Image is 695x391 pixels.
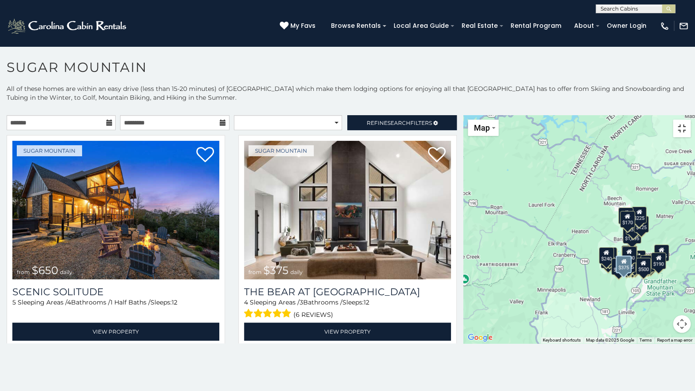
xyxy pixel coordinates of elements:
div: $155 [654,244,669,261]
a: My Favs [280,21,318,31]
img: Google [466,332,495,343]
div: $190 [651,252,666,269]
span: 3 [300,298,303,306]
a: Scenic Solitude from $650 daily [12,141,219,279]
a: Sugar Mountain [248,145,314,156]
button: Keyboard shortcuts [543,337,581,343]
a: The Bear At Sugar Mountain from $375 daily [244,141,451,279]
span: (6 reviews) [293,309,333,320]
div: $650 [611,258,626,274]
a: View Property [244,323,451,341]
a: Scenic Solitude [12,286,219,298]
img: White-1-2.png [7,17,129,35]
a: About [570,19,598,33]
span: $375 [263,264,289,277]
a: Report a map error [657,338,692,342]
span: Search [387,120,410,126]
span: 4 [67,298,71,306]
a: Terms (opens in new tab) [639,338,652,342]
span: Map [474,123,490,132]
div: $240 [619,207,634,224]
a: The Bear At [GEOGRAPHIC_DATA] [244,286,451,298]
div: Sleeping Areas / Bathrooms / Sleeps: [244,298,451,320]
span: daily [60,269,72,275]
span: from [248,269,262,275]
span: 12 [172,298,177,306]
div: $240 [599,247,614,263]
span: from [17,269,30,275]
a: Rental Program [506,19,566,33]
a: Real Estate [457,19,502,33]
span: Map data ©2025 Google [586,338,634,342]
button: Change map style [468,120,499,136]
button: Map camera controls [673,315,691,333]
div: $195 [640,255,655,272]
div: $500 [636,258,651,274]
div: Sleeping Areas / Bathrooms / Sleeps: [12,298,219,320]
a: Local Area Guide [389,19,453,33]
button: Toggle fullscreen view [673,120,691,137]
div: $345 [643,255,658,271]
div: $1,095 [623,227,642,244]
a: Sugar Mountain [17,145,82,156]
img: Scenic Solitude [12,141,219,279]
img: The Bear At Sugar Mountain [244,141,451,279]
div: $300 [622,246,637,263]
div: $355 [601,251,616,268]
span: $650 [32,264,58,277]
img: mail-regular-white.png [679,21,688,31]
a: View Property [12,323,219,341]
span: 1 Half Baths / [110,298,150,306]
div: $170 [620,211,635,227]
span: 5 [12,298,16,306]
a: Owner Login [602,19,651,33]
span: My Favs [290,21,316,30]
h3: The Bear At Sugar Mountain [244,286,451,298]
div: $225 [632,207,647,223]
a: Open this area in Google Maps (opens a new window) [466,332,495,343]
a: Browse Rentals [327,19,385,33]
a: RefineSearchFilters [347,115,456,130]
div: $125 [634,216,649,233]
div: $190 [621,245,636,262]
div: $350 [626,218,641,234]
div: $200 [631,250,646,267]
span: daily [290,269,303,275]
div: $350 [625,256,640,273]
span: Refine Filters [367,120,432,126]
span: 12 [364,298,369,306]
div: $375 [616,255,632,273]
span: 4 [244,298,248,306]
img: phone-regular-white.png [660,21,669,31]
